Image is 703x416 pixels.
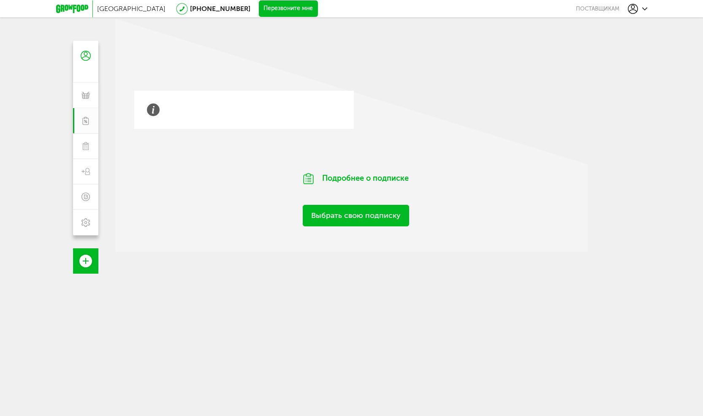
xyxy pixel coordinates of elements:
[190,5,250,13] a: [PHONE_NUMBER]
[259,0,318,17] button: Перезвоните мне
[97,5,166,13] span: [GEOGRAPHIC_DATA]
[303,205,409,226] a: Выбрать свою подписку
[147,103,160,116] img: info-grey.b4c3b60.svg
[280,163,432,195] div: Подробнее о подписке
